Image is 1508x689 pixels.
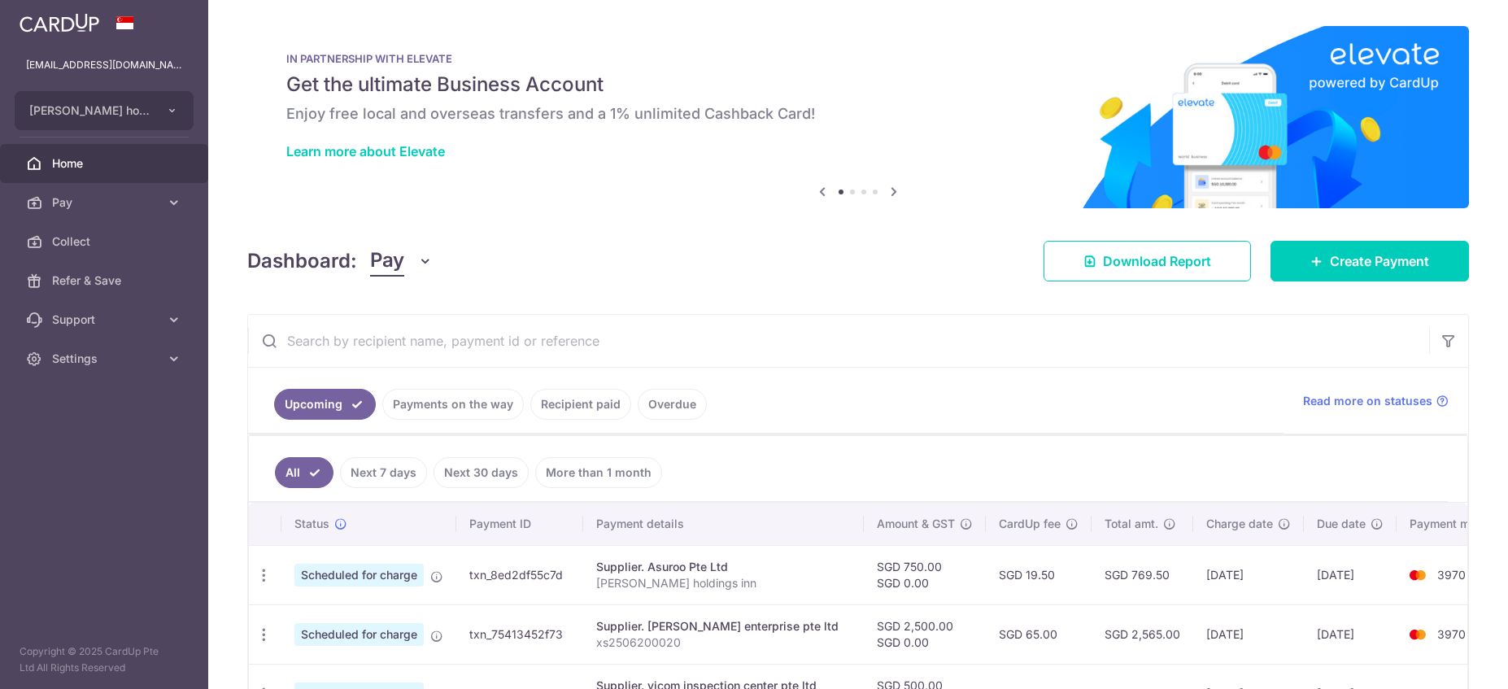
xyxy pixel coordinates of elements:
span: [PERSON_NAME] holdings inn bike leasing pte ltd [29,102,150,119]
span: Refer & Save [52,273,159,289]
td: SGD 2,500.00 SGD 0.00 [864,604,986,664]
a: Next 7 days [340,457,427,488]
td: [DATE] [1193,545,1304,604]
a: Create Payment [1270,241,1469,281]
th: Payment details [583,503,864,545]
h4: Dashboard: [247,246,357,276]
a: Overdue [638,389,707,420]
td: SGD 65.00 [986,604,1092,664]
img: CardUp [20,13,99,33]
td: txn_8ed2df55c7d [456,545,583,604]
span: Status [294,516,329,532]
td: SGD 2,565.00 [1092,604,1193,664]
a: All [275,457,333,488]
p: [EMAIL_ADDRESS][DOMAIN_NAME] [26,57,182,73]
td: [DATE] [1193,604,1304,664]
span: Settings [52,351,159,367]
span: Scheduled for charge [294,564,424,587]
a: Payments on the way [382,389,524,420]
a: Read more on statuses [1303,393,1449,409]
p: IN PARTNERSHIP WITH ELEVATE [286,52,1430,65]
span: Scheduled for charge [294,623,424,646]
th: Payment ID [456,503,583,545]
div: Supplier. [PERSON_NAME] enterprise pte ltd [596,618,851,634]
a: More than 1 month [535,457,662,488]
span: Home [52,155,159,172]
p: [PERSON_NAME] holdings inn [596,575,851,591]
a: Upcoming [274,389,376,420]
td: SGD 750.00 SGD 0.00 [864,545,986,604]
span: Total amt. [1105,516,1158,532]
button: [PERSON_NAME] holdings inn bike leasing pte ltd [15,91,194,130]
span: Create Payment [1330,251,1429,271]
a: Recipient paid [530,389,631,420]
span: Due date [1317,516,1366,532]
span: Amount & GST [877,516,955,532]
div: Supplier. Asuroo Pte Ltd [596,559,851,575]
img: Bank Card [1401,625,1434,644]
span: Pay [52,194,159,211]
span: Support [52,312,159,328]
td: txn_75413452f73 [456,604,583,664]
span: CardUp fee [999,516,1061,532]
span: 3970 [1437,568,1466,582]
td: [DATE] [1304,604,1397,664]
h6: Enjoy free local and overseas transfers and a 1% unlimited Cashback Card! [286,104,1430,124]
td: SGD 19.50 [986,545,1092,604]
td: [DATE] [1304,545,1397,604]
span: Read more on statuses [1303,393,1432,409]
span: Collect [52,233,159,250]
input: Search by recipient name, payment id or reference [248,315,1429,367]
a: Download Report [1044,241,1251,281]
button: Pay [370,246,433,277]
img: Bank Card [1401,565,1434,585]
h5: Get the ultimate Business Account [286,72,1430,98]
a: Learn more about Elevate [286,143,445,159]
span: Charge date [1206,516,1273,532]
td: SGD 769.50 [1092,545,1193,604]
img: Renovation banner [247,26,1469,208]
span: Pay [370,246,404,277]
p: xs2506200020 [596,634,851,651]
span: 3970 [1437,627,1466,641]
span: Download Report [1103,251,1211,271]
a: Next 30 days [434,457,529,488]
